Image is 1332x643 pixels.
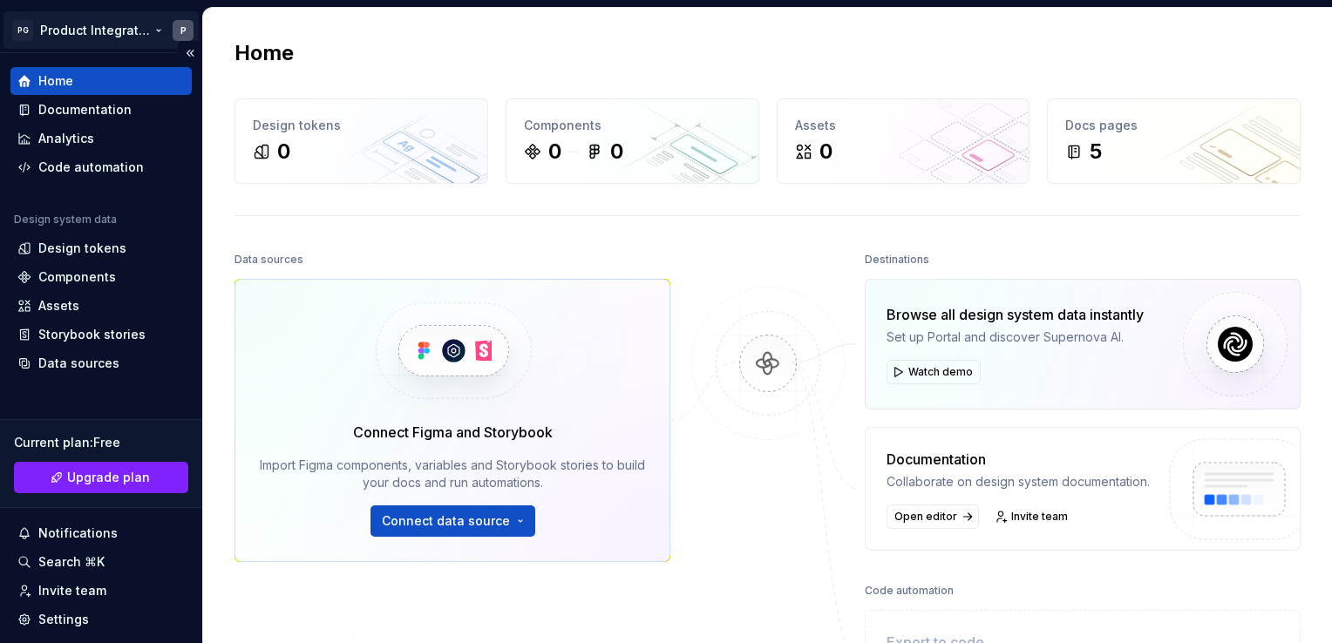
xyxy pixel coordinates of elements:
button: PGProduct IntegrationP [3,11,199,49]
div: Import Figma components, variables and Storybook stories to build your docs and run automations. [260,457,645,491]
a: Invite team [989,504,1076,529]
div: Docs pages [1065,117,1282,134]
a: Docs pages5 [1047,98,1301,184]
div: Design tokens [253,117,470,134]
a: Upgrade plan [14,462,188,493]
div: Documentation [887,449,1150,470]
div: Data sources [234,247,303,272]
div: Invite team [38,582,106,599]
div: Design tokens [38,240,126,257]
div: Destinations [865,247,929,272]
div: Analytics [38,130,94,147]
a: Design tokens0 [234,98,488,184]
div: Connect Figma and Storybook [353,422,553,443]
a: Code automation [10,153,192,181]
a: Assets0 [777,98,1030,184]
div: Browse all design system data instantly [887,304,1144,325]
a: Design tokens [10,234,192,262]
a: Analytics [10,125,192,152]
span: Open editor [894,510,957,524]
div: 0 [548,138,561,166]
div: Storybook stories [38,326,146,343]
a: Home [10,67,192,95]
div: Collaborate on design system documentation. [887,473,1150,491]
div: Search ⌘K [38,553,105,571]
div: 0 [819,138,832,166]
a: Invite team [10,577,192,605]
span: Watch demo [908,365,973,379]
button: Connect data source [370,505,535,537]
a: Components00 [506,98,759,184]
button: Search ⌘K [10,548,192,576]
button: Collapse sidebar [178,41,202,65]
a: Storybook stories [10,321,192,349]
div: 5 [1090,138,1102,166]
a: Open editor [887,504,979,529]
span: Upgrade plan [67,469,150,486]
div: PG [12,20,33,41]
div: Components [38,268,116,286]
a: Components [10,263,192,291]
a: Assets [10,292,192,320]
div: Home [38,72,73,90]
span: Connect data source [382,512,510,530]
div: Documentation [38,101,132,118]
a: Settings [10,606,192,633]
a: Documentation [10,96,192,124]
button: Watch demo [887,360,981,384]
div: Settings [38,611,89,628]
div: Assets [795,117,1012,134]
div: Current plan : Free [14,434,188,451]
div: Set up Portal and discover Supernova AI. [887,328,1144,346]
div: Data sources [38,355,119,372]
div: 0 [610,138,623,166]
div: Code automation [865,579,954,603]
div: Components [524,117,741,134]
h2: Home [234,39,294,67]
div: 0 [277,138,290,166]
a: Data sources [10,349,192,377]
div: Assets [38,297,79,315]
span: Invite team [1011,510,1068,524]
button: Notifications [10,519,192,547]
div: Notifications [38,525,118,542]
div: Product Integration [40,22,152,39]
div: Design system data [14,213,117,227]
div: Code automation [38,159,144,176]
div: P [180,24,187,37]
